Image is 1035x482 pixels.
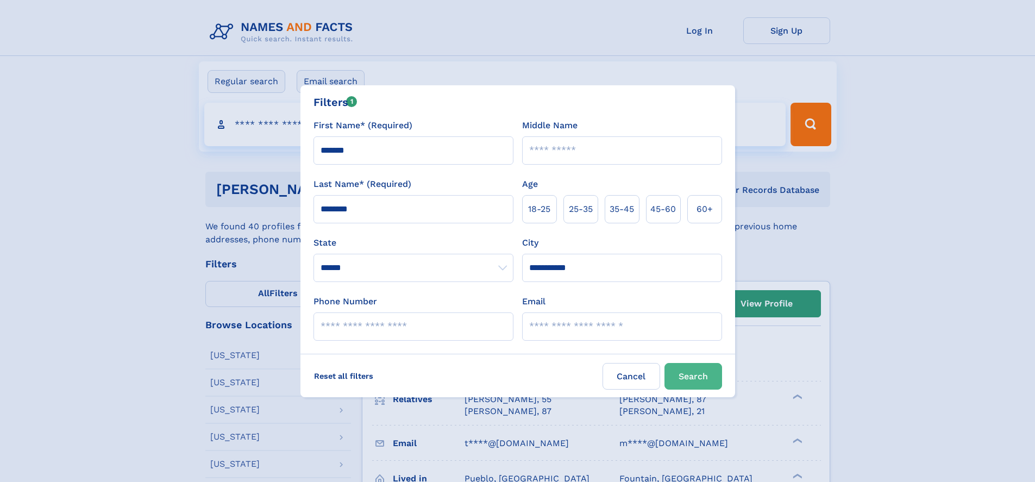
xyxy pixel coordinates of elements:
label: Age [522,178,538,191]
span: 45‑60 [650,203,676,216]
span: 60+ [697,203,713,216]
span: 25‑35 [569,203,593,216]
span: 35‑45 [610,203,634,216]
label: State [313,236,513,249]
label: Last Name* (Required) [313,178,411,191]
label: Reset all filters [307,363,380,389]
span: 18‑25 [528,203,550,216]
label: Phone Number [313,295,377,308]
label: First Name* (Required) [313,119,412,132]
button: Search [664,363,722,390]
label: Email [522,295,545,308]
label: City [522,236,538,249]
label: Cancel [603,363,660,390]
label: Middle Name [522,119,578,132]
div: Filters [313,94,357,110]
